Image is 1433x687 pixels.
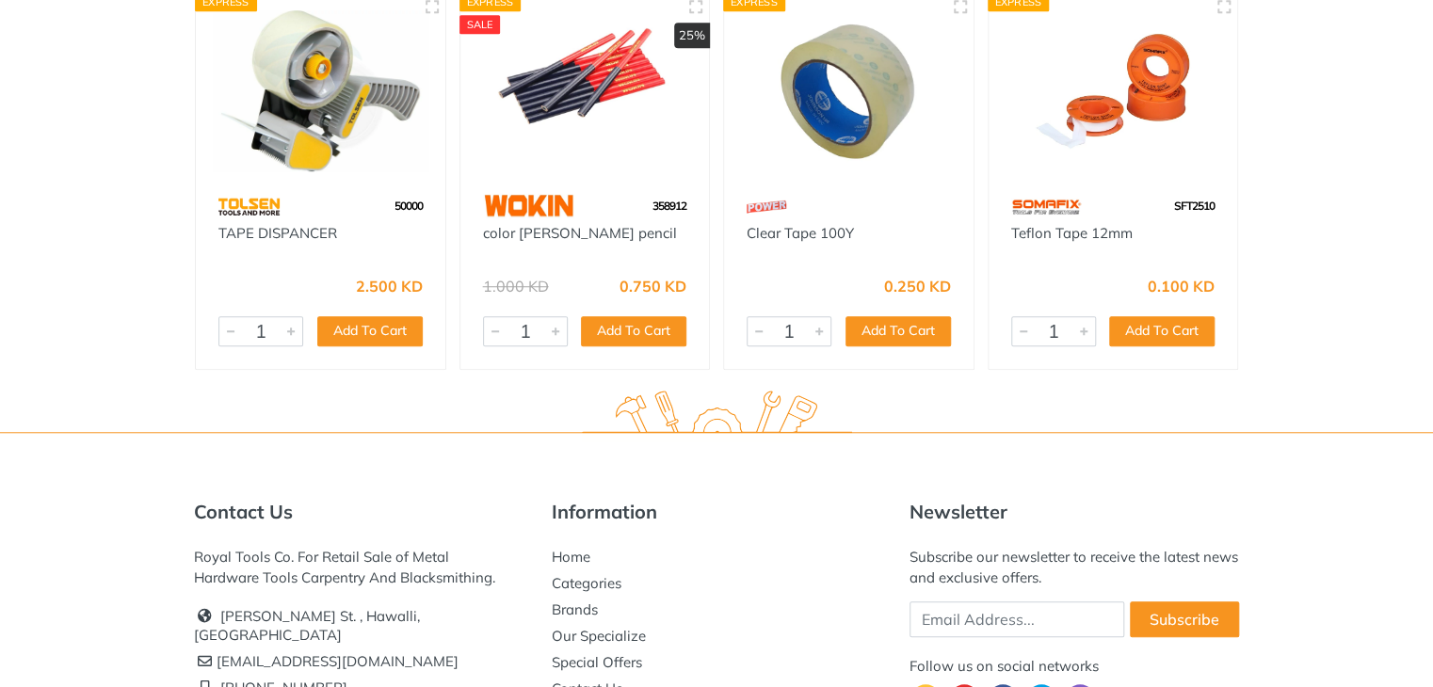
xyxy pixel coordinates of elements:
div: 0.100 KD [1148,279,1215,294]
button: Add To Cart [1109,316,1215,346]
a: color [PERSON_NAME] pencil [483,224,677,242]
a: Our Specialize [552,627,646,645]
li: [EMAIL_ADDRESS][DOMAIN_NAME] [194,648,523,675]
span: SFT2510 [1174,199,1215,213]
div: SALE [459,15,501,34]
img: Royal Tools - TAPE DISPANCER [213,10,428,171]
div: 1.000 KD [483,279,549,294]
span: 50000 [394,199,423,213]
a: Clear Tape 100Y [747,224,854,242]
img: 16.webp [747,190,786,223]
img: 118.webp [483,190,577,223]
img: 64.webp [218,190,280,223]
div: 2.500 KD [356,279,423,294]
div: 25% [674,23,710,49]
h5: Newsletter [910,501,1239,523]
button: Add To Cart [317,316,423,346]
button: Add To Cart [581,316,686,346]
a: Special Offers [552,653,642,671]
div: Follow us on social networks [910,656,1239,677]
a: [PERSON_NAME] St. , Hawalli, [GEOGRAPHIC_DATA] [194,607,420,644]
button: Subscribe [1130,601,1239,637]
button: Add To Cart [845,316,951,346]
img: Royal Tools - Clear Tape 100Y [741,10,957,171]
a: Brands [552,600,598,618]
div: Subscribe our newsletter to receive the latest news and exclusive offers. [910,547,1239,588]
a: TAPE DISPANCER [218,224,337,242]
input: Email Address... [910,601,1124,637]
h5: Contact Us [194,501,523,523]
a: Categories [552,574,621,592]
img: Royal Tools - color carpenter pencil [477,10,693,171]
a: Home [552,548,590,566]
a: Teflon Tape 12mm [1011,224,1133,242]
img: royal.tools Logo [582,391,852,442]
h5: Information [552,501,881,523]
div: 0.250 KD [884,279,951,294]
img: Royal Tools - Teflon Tape 12mm [1006,10,1221,171]
img: 60.webp [1011,190,1082,223]
div: Royal Tools Co. For Retail Sale of Metal Hardware Tools Carpentry And Blacksmithing. [194,547,523,588]
span: 358912 [652,199,686,213]
div: 0.750 KD [620,279,686,294]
